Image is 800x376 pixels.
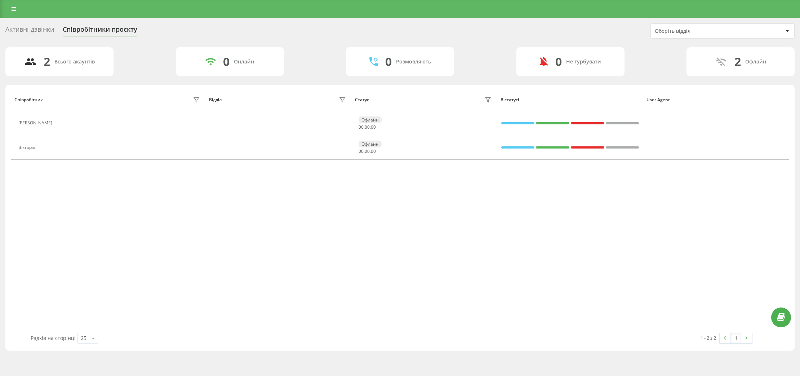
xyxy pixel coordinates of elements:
div: 25 [81,335,86,342]
span: Рядків на сторінці [31,335,76,341]
div: Відділ [209,97,222,102]
div: Оберіть відділ [655,28,741,34]
span: 00 [371,124,376,130]
div: 0 [223,55,230,68]
div: Розмовляють [396,59,431,65]
span: 00 [359,124,364,130]
div: Активні дзвінки [5,26,54,37]
div: User Agent [646,97,786,102]
a: 1 [730,333,741,343]
div: 0 [385,55,392,68]
div: Офлайн [359,141,382,147]
div: Онлайн [234,59,254,65]
div: 0 [555,55,562,68]
div: Статус [355,97,369,102]
div: Співробітники проєкту [63,26,137,37]
div: [PERSON_NAME] [18,120,54,125]
div: 1 - 2 з 2 [701,334,716,341]
div: Не турбувати [566,59,601,65]
div: 2 [44,55,50,68]
div: Всього акаунтів [54,59,95,65]
div: Офлайн [359,116,382,123]
span: 00 [365,148,370,154]
div: Вікторія [18,145,37,150]
div: Співробітник [14,97,43,102]
div: : : [359,149,376,154]
div: Офлайн [745,59,766,65]
div: 2 [734,55,741,68]
div: В статусі [501,97,640,102]
div: : : [359,125,376,130]
span: 00 [365,124,370,130]
span: 00 [359,148,364,154]
span: 00 [371,148,376,154]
